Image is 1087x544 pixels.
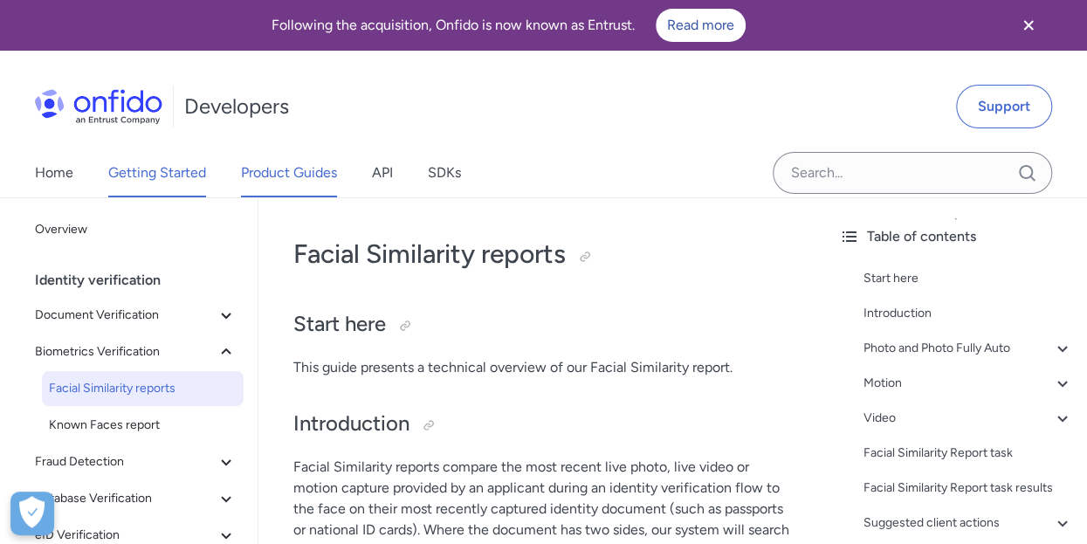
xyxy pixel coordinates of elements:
span: Overview [35,219,237,240]
a: Video [863,408,1073,429]
h2: Start here [293,310,790,340]
a: Known Faces report [42,408,244,443]
a: Facial Similarity Report task [863,443,1073,464]
button: Close banner [996,3,1061,47]
a: Product Guides [241,148,337,197]
div: Cookie Preferences [10,492,54,535]
input: Onfido search input field [773,152,1052,194]
button: Open Preferences [10,492,54,535]
button: Fraud Detection [28,444,244,479]
a: Facial Similarity Report task results [863,478,1073,499]
div: Identity verification [35,263,251,298]
span: Document Verification [35,305,216,326]
a: SDKs [428,148,461,197]
h1: Developers [184,93,289,121]
a: Support [956,85,1052,128]
a: Suggested client actions [863,513,1073,534]
span: Known Faces report [49,415,237,436]
a: Overview [28,212,244,247]
p: This guide presents a technical overview of our Facial Similarity report. [293,357,790,378]
a: Introduction [863,303,1073,324]
a: Start here [863,268,1073,289]
a: Motion [863,373,1073,394]
div: Table of contents [839,226,1073,247]
a: API [372,148,393,197]
span: Fraud Detection [35,451,216,472]
img: Onfido Logo [35,89,162,124]
span: Biometrics Verification [35,341,216,362]
svg: Close banner [1018,15,1039,36]
a: Photo and Photo Fully Auto [863,338,1073,359]
a: Getting Started [108,148,206,197]
a: Read more [656,9,746,42]
a: Home [35,148,73,197]
div: Following the acquisition, Onfido is now known as Entrust. [21,9,996,42]
h2: Introduction [293,410,790,439]
button: Document Verification [28,298,244,333]
span: Database Verification [35,488,216,509]
button: Database Verification [28,481,244,516]
h1: Facial Similarity reports [293,237,790,272]
span: Facial Similarity reports [49,378,237,399]
a: Facial Similarity reports [42,371,244,406]
button: Biometrics Verification [28,334,244,369]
